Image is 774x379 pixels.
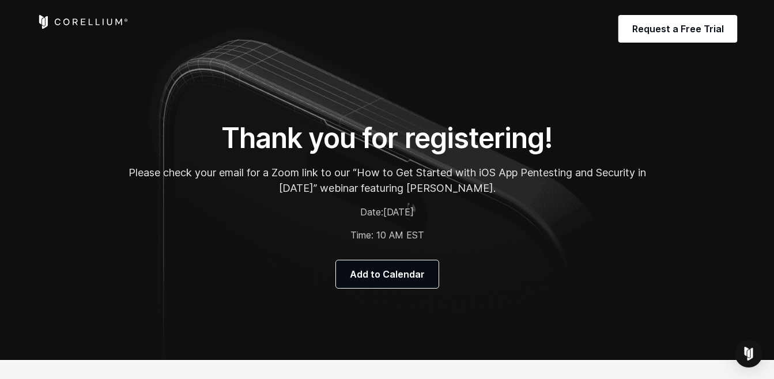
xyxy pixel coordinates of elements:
p: Please check your email for a Zoom link to our “How to Get Started with iOS App Pentesting and Se... [128,165,647,196]
h1: Thank you for registering! [128,121,647,156]
p: Time: 10 AM EST [128,228,647,242]
span: Add to Calendar [350,267,425,281]
a: Add to Calendar [336,260,439,288]
a: Request a Free Trial [618,15,738,43]
span: Request a Free Trial [632,22,724,36]
div: Open Intercom Messenger [735,340,762,367]
p: Date: [128,205,647,219]
span: [DATE] [383,206,414,218]
a: Corellium Home [37,15,129,29]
